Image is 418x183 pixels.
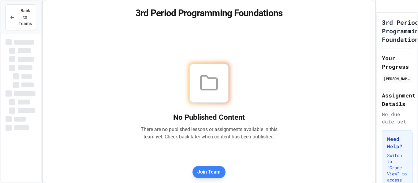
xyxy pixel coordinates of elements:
[382,91,412,108] h2: Assignment Details
[19,8,32,27] span: Back to Teams
[140,126,278,141] p: There are no published lessons or assignments available in this team yet. Check back later when c...
[382,111,412,125] div: No due date set
[382,54,412,71] h2: Your Progress
[140,112,278,122] h2: No Published Content
[6,4,36,30] button: Back to Teams
[50,8,368,19] h1: 3rd Period Programming Foundations
[384,76,411,81] div: [PERSON_NAME]
[192,166,226,178] button: Join Team
[387,135,407,150] h3: Need Help?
